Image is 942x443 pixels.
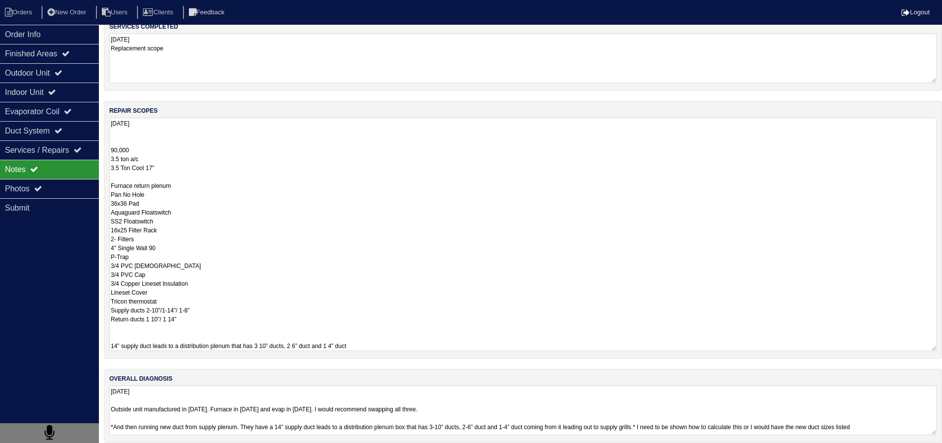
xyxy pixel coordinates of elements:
[901,8,930,16] a: Logout
[109,34,937,83] textarea: [DATE] Replacement scope
[183,6,232,19] li: Feedback
[109,118,937,351] textarea: [DATE] 90,000 3.5 ton a/c 3.5 Ton Cool 17" Furnace return plenum Pan No Hole 36x36 Pad Aquaguard ...
[137,6,181,19] li: Clients
[137,8,181,16] a: Clients
[109,374,173,383] label: overall diagnosis
[109,106,158,115] label: repair scopes
[42,8,94,16] a: New Order
[109,22,178,31] label: services completed
[96,6,135,19] li: Users
[96,8,135,16] a: Users
[109,386,937,435] textarea: [DATE] Outside unit manufactured in [DATE]. Furnace in [DATE] and evap in [DATE]. I would recomme...
[42,6,94,19] li: New Order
